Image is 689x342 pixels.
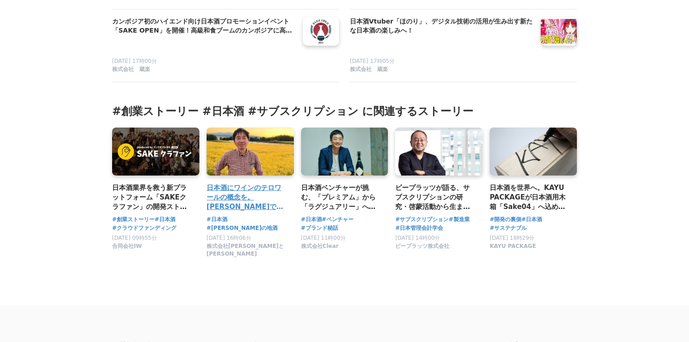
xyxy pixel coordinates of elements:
span: 株式会社 蔵楽 [350,66,388,73]
a: カンボジア初のハイエンド向け日本酒プロモーションイベント「SAKE OPEN」を開催！高級和食ブームのカンボジアに高級日本酒マーケットを確立！ [112,17,296,36]
span: [DATE] 18時29分 [490,235,534,241]
a: 日本酒ベンチャーが挑む、「プレミアム」から「ラグジュアリー」への転換 [301,183,381,212]
h3: #創業ストーリー #日本酒 #サブスクリプション に関連するストーリー [112,104,577,119]
span: [DATE] 16時06分 [207,235,251,241]
h4: 日本酒Vtuber「ほのり」、デジタル技術の活用が生み出す新たな日本酒の楽しみへ！ [350,17,533,35]
a: 日本酒にワインのテロワールの概念を。[PERSON_NAME]で酒造りと向き合う米農家の、オリジナル日本酒開発ストーリー [207,183,287,212]
a: #クラウドファンディング [112,224,176,233]
span: KAYU PACKAGE [490,242,536,250]
a: 株式会社 蔵楽 [350,66,533,75]
a: #[PERSON_NAME]の地酒 [207,224,278,233]
a: 合同会社IW [112,245,142,252]
h4: カンボジア初のハイエンド向け日本酒プロモーションイベント「SAKE OPEN」を開催！高級和食ブームのカンボジアに高級日本酒マーケットを確立！ [112,17,296,35]
a: ビープラッツが語る、サブスクリプションの研究・啓蒙活動から生まれた、日本管理会計学会での産学共同研究「サブスクリプションビジネスのモデル化とその評価に関する研究」 [395,183,475,212]
a: 株式会社Clear [301,245,339,252]
span: 株式会社 蔵楽 [112,66,150,73]
a: #日本酒 [155,215,175,224]
a: #開発の裏側 [490,215,521,224]
a: #日本管理会計学会 [395,224,443,233]
span: [DATE] 17時00分 [112,58,157,64]
a: #サステナブル [490,224,527,233]
span: ビープラッツ株式会社 [395,242,449,250]
span: [DATE] 14時00分 [395,235,440,241]
span: [DATE] 17時05分 [350,58,395,64]
a: #サブスクリプション [395,215,448,224]
a: #ブランド秘話 [301,224,338,233]
span: 株式会社[PERSON_NAME]と[PERSON_NAME] [207,242,287,258]
a: ビープラッツ株式会社 [395,245,449,252]
a: #日本酒 [301,215,322,224]
a: 日本酒Vtuber「ほのり」、デジタル技術の活用が生み出す新たな日本酒の楽しみへ！ [350,17,533,36]
span: [DATE] 11時00分 [301,235,346,241]
a: 株式会社[PERSON_NAME]と[PERSON_NAME] [207,253,287,259]
a: #ベンチャー [322,215,354,224]
a: #創業ストーリー [112,215,155,224]
a: 株式会社 蔵楽 [112,66,296,75]
a: #製造業 [448,215,469,224]
span: 株式会社Clear [301,242,339,250]
a: #日本酒 [521,215,542,224]
span: [DATE] 09時55分 [112,235,157,241]
a: 日本酒を世界へ。KAYU PACKAGEが日本酒用木箱「Sake04」へ込めた想い [490,183,570,212]
a: 日本酒業界を救う新プラットフォーム「SAKEクラファン」の開発ストーリー。薄利の構造を変え、酒蔵の利益率30％以上を目指す仕組みとは [112,183,192,212]
a: KAYU PACKAGE [490,245,536,252]
a: #日本酒 [207,215,227,224]
span: 合同会社IW [112,242,142,250]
